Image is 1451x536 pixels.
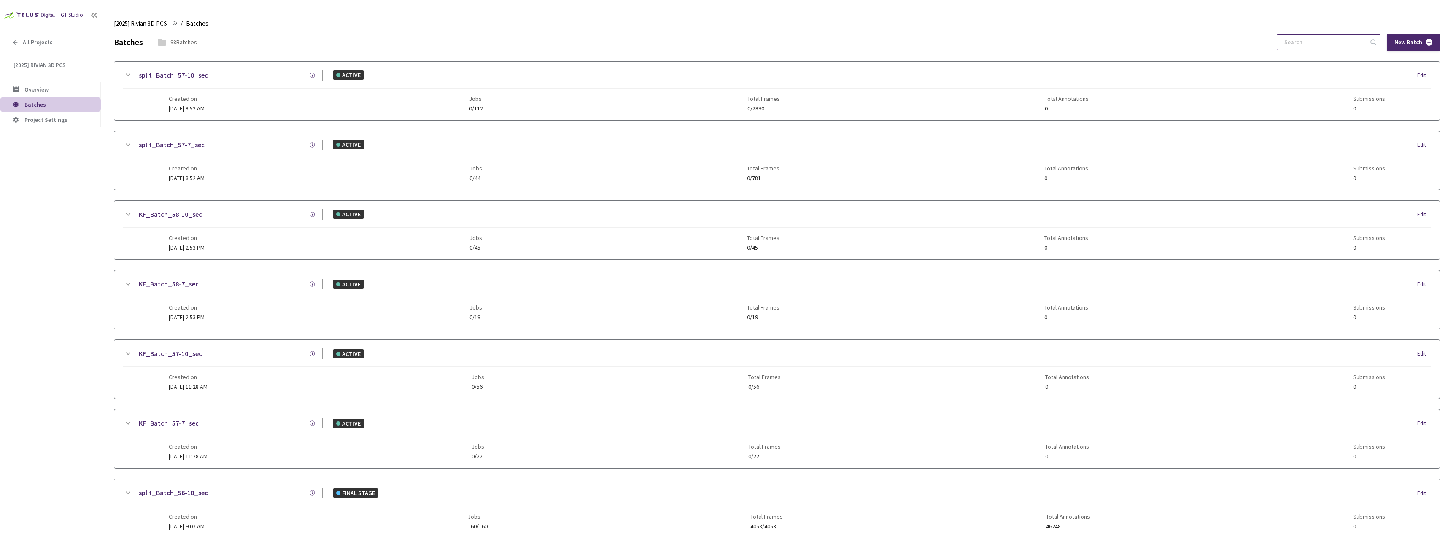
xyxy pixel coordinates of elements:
[1353,523,1385,530] span: 0
[114,270,1440,329] div: KF_Batch_58-7_secACTIVEEditCreated on[DATE] 2:53 PMJobs0/19Total Frames0/19Total Annotations0Subm...
[747,234,779,241] span: Total Frames
[1417,141,1431,149] div: Edit
[1044,165,1088,172] span: Total Annotations
[469,304,482,311] span: Jobs
[1417,71,1431,80] div: Edit
[61,11,83,19] div: GT Studio
[469,105,483,112] span: 0/112
[1045,443,1089,450] span: Total Annotations
[469,245,482,251] span: 0/45
[333,419,364,428] div: ACTIVE
[469,234,482,241] span: Jobs
[748,374,781,380] span: Total Frames
[1417,280,1431,288] div: Edit
[1417,350,1431,358] div: Edit
[1353,234,1385,241] span: Submissions
[13,62,89,69] span: [2025] Rivian 3D PCS
[114,340,1440,399] div: KF_Batch_57-10_secACTIVEEditCreated on[DATE] 11:28 AMJobs0/56Total Frames0/56Total Annotations0Su...
[139,418,199,428] a: KF_Batch_57-7_sec
[169,313,205,321] span: [DATE] 2:53 PM
[1353,165,1385,172] span: Submissions
[747,165,779,172] span: Total Frames
[169,174,205,182] span: [DATE] 8:52 AM
[169,234,205,241] span: Created on
[1353,374,1385,380] span: Submissions
[472,453,484,460] span: 0/22
[1353,105,1385,112] span: 0
[169,513,205,520] span: Created on
[1045,95,1089,102] span: Total Annotations
[333,70,364,80] div: ACTIVE
[747,175,779,181] span: 0/781
[468,513,488,520] span: Jobs
[1279,35,1369,50] input: Search
[114,201,1440,259] div: KF_Batch_58-10_secACTIVEEditCreated on[DATE] 2:53 PMJobs0/45Total Frames0/45Total Annotations0Sub...
[1046,523,1090,530] span: 46248
[1417,489,1431,498] div: Edit
[114,19,167,29] span: [2025] Rivian 3D PCS
[333,488,378,498] div: FINAL STAGE
[139,348,202,359] a: KF_Batch_57-10_sec
[747,304,779,311] span: Total Frames
[139,70,208,81] a: split_Batch_57-10_sec
[469,95,483,102] span: Jobs
[169,105,205,112] span: [DATE] 8:52 AM
[114,62,1440,120] div: split_Batch_57-10_secACTIVEEditCreated on[DATE] 8:52 AMJobs0/112Total Frames0/2830Total Annotatio...
[333,140,364,149] div: ACTIVE
[1417,419,1431,428] div: Edit
[1045,105,1089,112] span: 0
[1353,384,1385,390] span: 0
[747,95,780,102] span: Total Frames
[748,453,781,460] span: 0/22
[333,210,364,219] div: ACTIVE
[1353,314,1385,321] span: 0
[1045,374,1089,380] span: Total Annotations
[1044,245,1088,251] span: 0
[469,314,482,321] span: 0/19
[169,383,208,391] span: [DATE] 11:28 AM
[169,523,205,530] span: [DATE] 9:07 AM
[114,409,1440,468] div: KF_Batch_57-7_secACTIVEEditCreated on[DATE] 11:28 AMJobs0/22Total Frames0/22Total Annotations0Sub...
[169,453,208,460] span: [DATE] 11:28 AM
[1417,210,1431,219] div: Edit
[139,279,199,289] a: KF_Batch_58-7_sec
[186,19,208,29] span: Batches
[114,35,143,48] div: Batches
[169,443,208,450] span: Created on
[748,384,781,390] span: 0/56
[472,384,484,390] span: 0/56
[472,443,484,450] span: Jobs
[1045,453,1089,460] span: 0
[747,314,779,321] span: 0/19
[468,523,488,530] span: 160/160
[181,19,183,29] li: /
[750,513,783,520] span: Total Frames
[139,140,205,150] a: split_Batch_57-7_sec
[472,374,484,380] span: Jobs
[747,245,779,251] span: 0/45
[1394,39,1422,46] span: New Batch
[1044,234,1088,241] span: Total Annotations
[1045,384,1089,390] span: 0
[23,39,53,46] span: All Projects
[1044,314,1088,321] span: 0
[1046,513,1090,520] span: Total Annotations
[333,280,364,289] div: ACTIVE
[1044,175,1088,181] span: 0
[170,38,197,47] div: 98 Batches
[1353,175,1385,181] span: 0
[24,101,46,108] span: Batches
[114,131,1440,190] div: split_Batch_57-7_secACTIVEEditCreated on[DATE] 8:52 AMJobs0/44Total Frames0/781Total Annotations0...
[1353,304,1385,311] span: Submissions
[469,175,482,181] span: 0/44
[1353,245,1385,251] span: 0
[169,304,205,311] span: Created on
[1044,304,1088,311] span: Total Annotations
[747,105,780,112] span: 0/2830
[1353,453,1385,460] span: 0
[139,488,208,498] a: split_Batch_56-10_sec
[750,523,783,530] span: 4053/4053
[1353,95,1385,102] span: Submissions
[1353,513,1385,520] span: Submissions
[24,86,49,93] span: Overview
